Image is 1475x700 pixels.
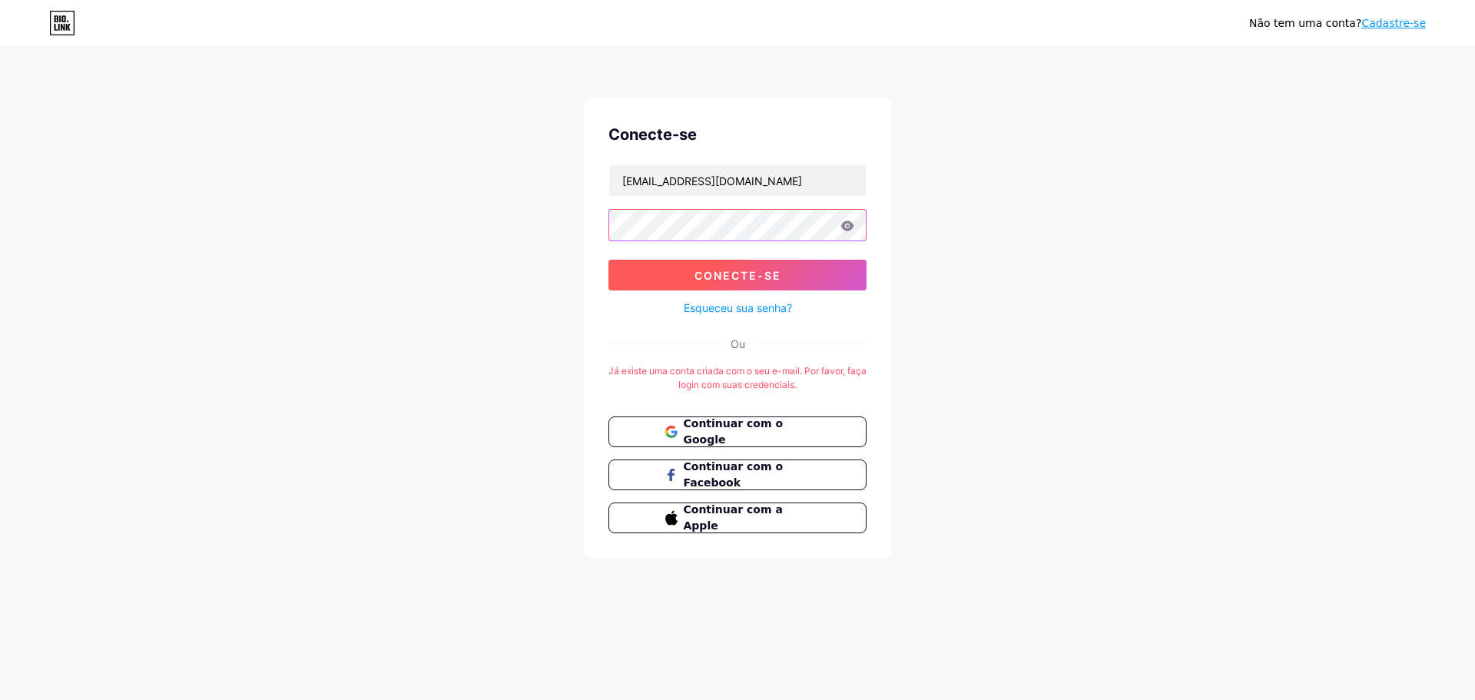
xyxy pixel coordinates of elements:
font: Esqueceu sua senha? [684,301,792,314]
button: Continuar com a Apple [608,503,867,533]
font: Continuar com o Facebook [684,460,784,489]
a: Esqueceu sua senha? [684,300,792,316]
font: Conecte-se [608,125,697,144]
button: Continuar com o Facebook [608,459,867,490]
font: Continuar com o Google [684,417,784,446]
input: Nome de usuário [609,165,866,196]
button: Conecte-se [608,260,867,290]
button: Continuar com o Google [608,416,867,447]
a: Cadastre-se [1361,17,1426,29]
font: Conecte-se [694,269,781,282]
font: Já existe uma conta criada com o seu e-mail. Por favor, faça login com suas credenciais. [608,365,867,390]
font: Continuar com a Apple [684,503,783,532]
font: Ou [731,337,745,350]
font: Não tem uma conta? [1249,17,1361,29]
